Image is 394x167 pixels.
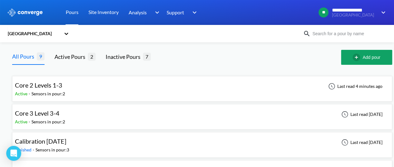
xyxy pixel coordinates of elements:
a: Calibration [DATE]Finished-Sensors in pour:3Last read [DATE] [12,139,392,145]
span: Calibration [DATE] [15,137,66,145]
div: Last read 4 minutes ago [325,83,384,90]
input: Search for a pour by name [311,30,386,37]
a: Core 2 Levels 1-3Active-Sensors in pour:2Last read 4 minutes ago [12,83,392,88]
span: 7 [143,53,151,60]
div: Sensors in pour: 2 [31,118,65,125]
div: Inactive Pours [106,52,143,61]
span: [GEOGRAPHIC_DATA] [332,13,377,17]
div: Open Intercom Messenger [6,146,21,161]
span: - [33,147,36,152]
img: downArrow.svg [377,9,387,16]
div: All Pours [12,52,37,61]
div: Last read [DATE] [338,111,384,118]
img: downArrow.svg [188,9,198,16]
span: Active [15,91,29,96]
span: 9 [37,52,45,60]
div: Sensors in pour: 3 [36,146,69,153]
span: Finished [15,147,33,152]
div: Last read [DATE] [338,139,384,146]
img: add-circle-outline.svg [353,54,363,61]
span: Core 2 Levels 1-3 [15,81,62,89]
span: 2 [88,53,96,60]
img: downArrow.svg [151,9,161,16]
div: [GEOGRAPHIC_DATA] [7,30,61,37]
div: Active Pours [55,52,88,61]
button: Add pour [341,50,392,65]
div: Sensors in pour: 2 [31,90,65,97]
a: Core 3 Level 3-4Active-Sensors in pour:2Last read [DATE] [12,111,392,117]
span: Support [167,8,184,16]
span: - [29,91,31,96]
span: Core 3 Level 3-4 [15,109,59,117]
span: - [29,119,31,124]
span: Analysis [129,8,147,16]
img: logo_ewhite.svg [7,8,43,17]
img: icon-search.svg [303,30,311,37]
span: Active [15,119,29,124]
